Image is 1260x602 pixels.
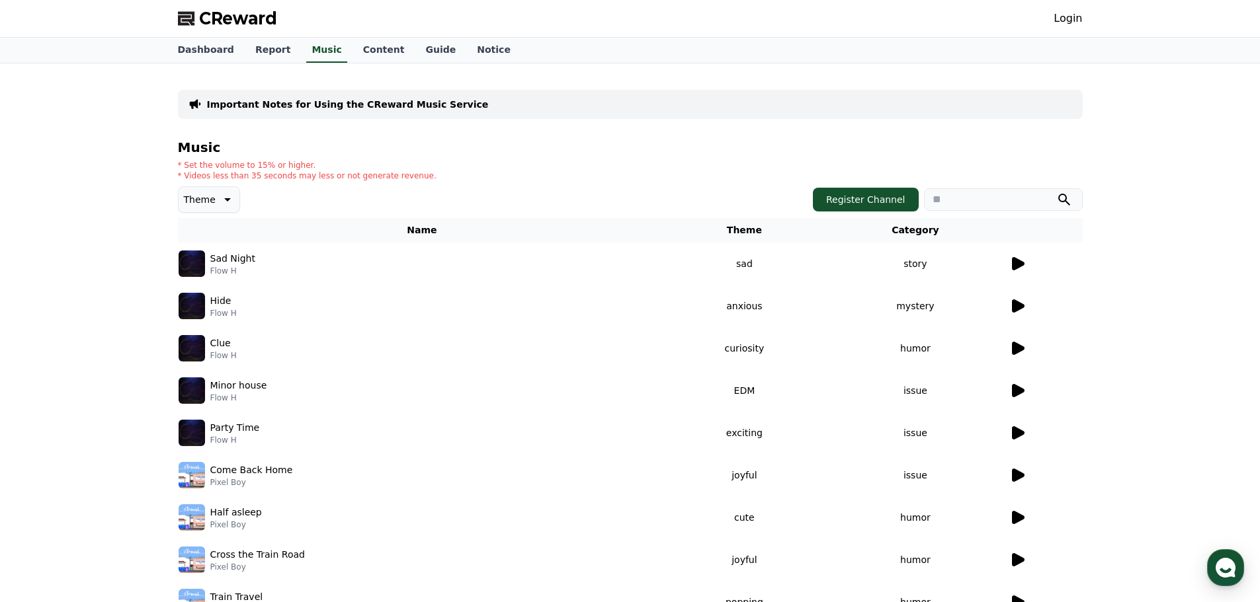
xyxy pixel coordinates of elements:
a: Home [4,419,87,452]
a: Settings [171,419,254,452]
td: joyful [666,539,822,581]
span: CReward [199,8,277,29]
img: music [179,462,205,488]
img: music [179,504,205,531]
a: Login [1054,11,1082,26]
img: music [179,420,205,446]
p: Theme [184,190,216,209]
p: Come Back Home [210,463,293,477]
span: Messages [110,439,149,450]
td: mystery [822,285,1008,327]
p: Flow H [210,350,237,361]
p: Clue [210,336,231,350]
p: * Videos less than 35 seconds may less or not generate revenue. [178,170,437,181]
td: curiosity [666,327,822,369]
td: story [822,243,1008,285]
td: humor [822,539,1008,581]
p: Cross the Train Road [210,548,305,562]
a: Messages [87,419,171,452]
td: anxious [666,285,822,327]
p: Pixel Boy [210,562,305,572]
img: music [179,335,205,361]
a: Important Notes for Using the CReward Music Service [207,98,489,111]
td: sad [666,243,822,285]
a: Report [245,38,302,63]
p: Flow H [210,266,255,276]
td: exciting [666,412,822,454]
button: Register Channel [813,188,919,211]
td: EDM [666,369,822,412]
a: Guide [415,38,466,63]
img: music [179,546,205,573]
th: Theme [666,218,822,243]
a: Music [306,38,347,63]
p: Hide [210,294,231,308]
img: music [179,250,205,277]
p: Pixel Boy [210,519,262,530]
th: Category [822,218,1008,243]
p: Flow H [210,308,237,319]
td: issue [822,412,1008,454]
p: * Set the volume to 15% or higher. [178,160,437,170]
p: Pixel Boy [210,477,293,488]
a: Content [353,38,415,63]
a: Dashboard [167,38,245,63]
td: issue [822,454,1008,496]
p: Half asleep [210,506,262,519]
span: Settings [196,439,228,449]
a: Notice [466,38,521,63]
p: Party Time [210,421,260,435]
a: CReward [178,8,277,29]
td: humor [822,327,1008,369]
p: Flow H [210,435,260,445]
img: music [179,293,205,319]
td: cute [666,496,822,539]
td: joyful [666,454,822,496]
button: Theme [178,186,240,213]
h4: Music [178,140,1083,155]
p: Flow H [210,393,267,403]
p: Minor house [210,379,267,393]
span: Home [34,439,57,449]
td: humor [822,496,1008,539]
th: Name [178,218,667,243]
img: music [179,377,205,404]
p: Sad Night [210,252,255,266]
td: issue [822,369,1008,412]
